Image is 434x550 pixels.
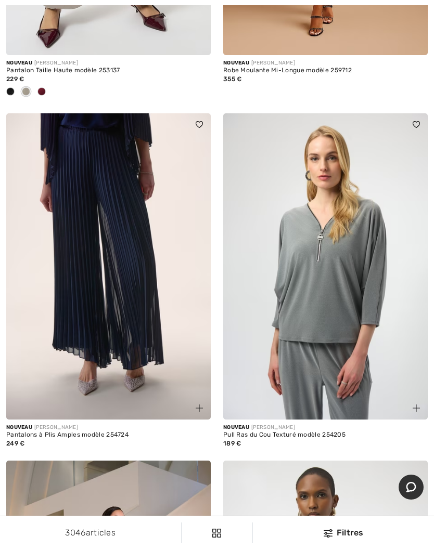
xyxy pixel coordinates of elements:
[6,59,211,67] div: [PERSON_NAME]
[6,113,211,420] img: Pantalons à Plis Amples modèle 254724. Bleu Nuit
[6,67,211,74] div: Pantalon Taille Haute modèle 253137
[223,431,428,439] div: Pull Ras du Cou Texturé modèle 254205
[399,475,424,501] iframe: Ouvre un widget dans lequel vous pouvez chatter avec l’un de nos agents
[196,404,203,412] img: plus_v2.svg
[223,59,428,67] div: [PERSON_NAME]
[65,528,85,538] span: 3046
[413,404,420,412] img: plus_v2.svg
[212,529,221,538] img: Filtres
[223,424,249,430] span: Nouveau
[6,424,211,431] div: [PERSON_NAME]
[6,60,32,66] span: Nouveau
[6,75,24,83] span: 229 €
[6,424,32,430] span: Nouveau
[413,121,420,127] img: heart_black_full.svg
[6,431,211,439] div: Pantalons à Plis Amples modèle 254724
[18,84,34,101] div: Moonstone
[196,121,203,127] img: heart_black_full.svg
[223,60,249,66] span: Nouveau
[223,75,242,83] span: 355 €
[34,84,49,101] div: Merlot
[223,67,428,74] div: Robe Moulante Mi-Longue modèle 259712
[6,440,25,447] span: 249 €
[223,440,241,447] span: 189 €
[223,424,428,431] div: [PERSON_NAME]
[259,527,428,539] div: Filtres
[324,529,333,538] img: Filtres
[223,113,428,420] img: Pull Ras du Cou Texturé modèle 254205. Grey melange
[3,84,18,101] div: Black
